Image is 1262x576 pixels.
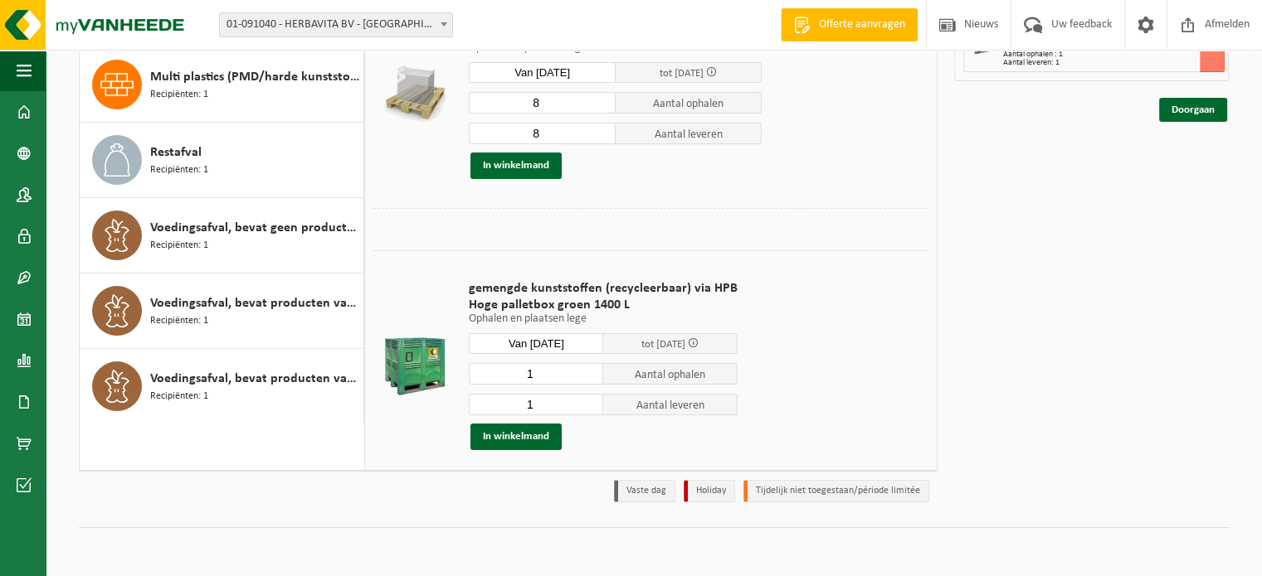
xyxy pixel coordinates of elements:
button: Voedingsafval, bevat producten van dierlijke oorsprong, onverpakt, categorie 3 Recipiënten: 1 [80,349,364,424]
a: Doorgaan [1159,98,1227,122]
span: gemengde kunststoffen (recycleerbaar) via HPB [469,280,738,297]
button: In winkelmand [470,424,562,450]
li: Holiday [684,480,735,502]
span: Recipiënten: 1 [150,238,208,254]
span: Voedingsafval, bevat producten van dierlijke oorsprong, gemengde verpakking (exclusief glas), cat... [150,293,359,313]
span: Aantal ophalen [603,363,738,385]
span: Voedingsafval, bevat producten van dierlijke oorsprong, onverpakt, categorie 3 [150,369,359,389]
button: Multi plastics (PMD/harde kunststoffen/spanbanden/EPS/folie naturel/folie gemengd) Recipiënten: 1 [80,47,364,123]
button: Voedingsafval, bevat geen producten van dierlijke oorsprong, gemengde verpakking (exclusief glas)... [80,198,364,273]
li: Tijdelijk niet toegestaan/période limitée [743,480,929,502]
span: Aantal ophalen [616,92,763,114]
li: Vaste dag [614,480,675,502]
span: tot [DATE] [641,339,685,350]
a: Offerte aanvragen [781,8,918,41]
span: Recipiënten: 1 [150,87,208,103]
span: 01-091040 - HERBAVITA BV - KLUISBERGEN [219,12,453,37]
span: Voedingsafval, bevat geen producten van dierlijke oorsprong, gemengde verpakking (exclusief glas) [150,218,359,238]
span: Recipiënten: 1 [150,389,208,404]
input: Selecteer datum [469,333,603,354]
div: Aantal leveren: 1 [1003,59,1225,67]
span: Recipiënten: 1 [150,162,208,178]
button: Voedingsafval, bevat producten van dierlijke oorsprong, gemengde verpakking (exclusief glas), cat... [80,273,364,349]
button: In winkelmand [470,152,562,179]
input: Selecteer datum [469,62,616,83]
div: Aantal ophalen : 1 [1003,51,1225,59]
button: Restafval Recipiënten: 1 [80,123,364,198]
span: Recipiënten: 1 [150,313,208,329]
span: Restafval [150,143,202,162]
span: tot [DATE] [660,68,704,79]
span: Aantal leveren [603,394,738,415]
span: Hoge palletbox groen 1400 L [469,297,738,313]
span: Multi plastics (PMD/harde kunststoffen/spanbanden/EPS/folie naturel/folie gemengd) [150,67,359,87]
span: 01-091040 - HERBAVITA BV - KLUISBERGEN [220,13,452,36]
span: Aantal leveren [616,123,763,144]
p: Ophalen en plaatsen lege [469,313,738,325]
span: Offerte aanvragen [815,17,909,33]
